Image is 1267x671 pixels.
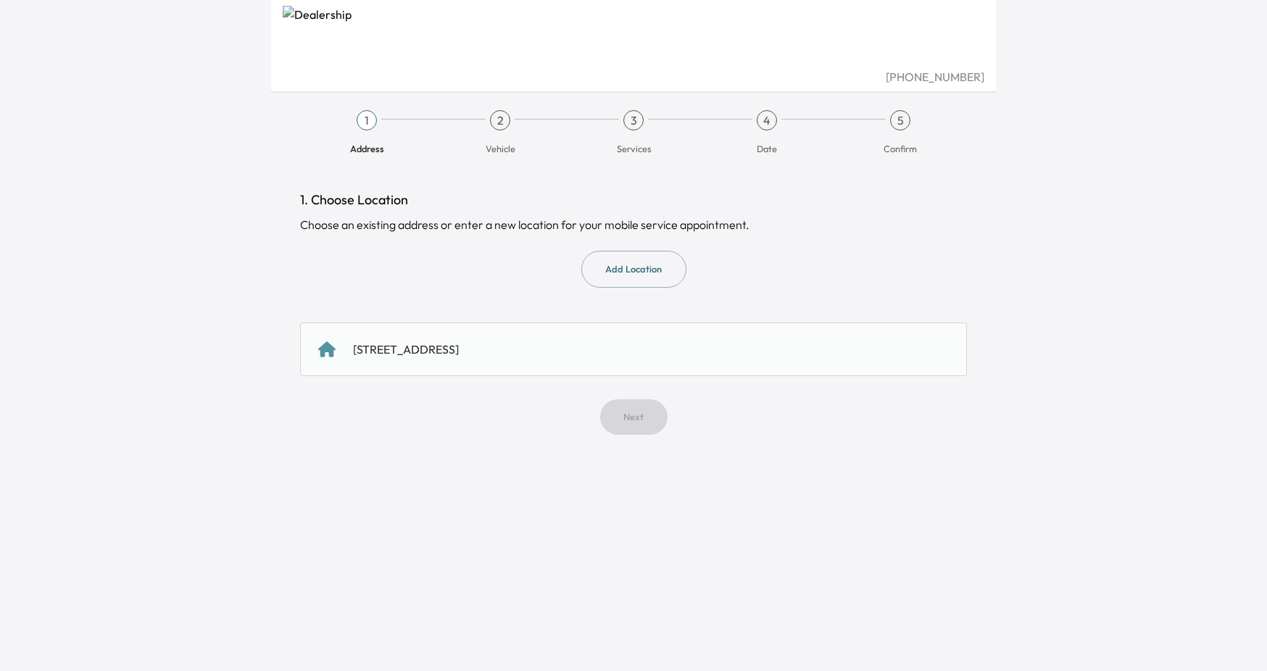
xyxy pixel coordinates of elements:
[757,110,777,130] div: 4
[617,142,651,155] span: Services
[283,68,984,86] div: [PHONE_NUMBER]
[350,142,384,155] span: Address
[486,142,515,155] span: Vehicle
[300,190,967,210] h1: 1. Choose Location
[357,110,377,130] div: 1
[884,142,917,155] span: Confirm
[283,6,984,68] img: Dealership
[490,110,510,130] div: 2
[757,142,777,155] span: Date
[581,251,686,288] button: Add Location
[300,216,967,233] div: Choose an existing address or enter a new location for your mobile service appointment.
[623,110,644,130] div: 3
[353,341,459,358] div: [STREET_ADDRESS]
[890,110,910,130] div: 5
